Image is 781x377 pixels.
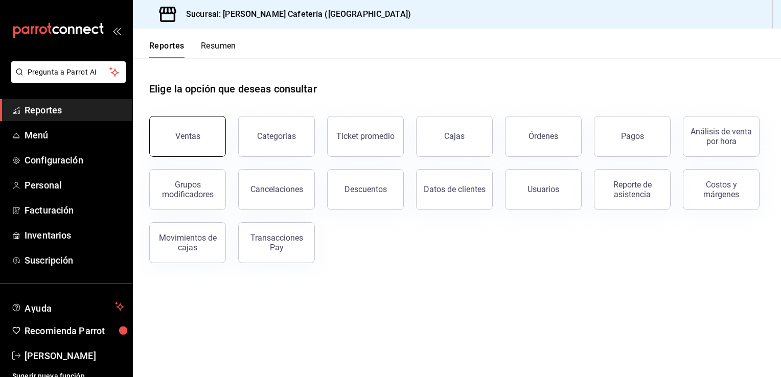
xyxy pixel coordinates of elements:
[444,131,465,141] div: Cajas
[416,169,493,210] button: Datos de clientes
[327,169,404,210] button: Descuentos
[527,184,559,194] div: Usuarios
[25,300,111,313] span: Ayuda
[178,8,411,20] h3: Sucursal: [PERSON_NAME] Cafetería ([GEOGRAPHIC_DATA])
[25,228,124,242] span: Inventarios
[601,180,664,199] div: Reporte de asistencia
[175,131,200,141] div: Ventas
[250,184,303,194] div: Cancelaciones
[25,253,124,267] span: Suscripción
[149,116,226,157] button: Ventas
[7,74,126,85] a: Pregunta a Parrot AI
[238,169,315,210] button: Cancelaciones
[245,233,308,252] div: Transacciones Pay
[594,116,671,157] button: Pagos
[690,127,753,146] div: Análisis de venta por hora
[149,81,317,97] h1: Elige la opción que deseas consultar
[149,41,185,58] button: Reportes
[149,222,226,263] button: Movimientos de cajas
[257,131,296,141] div: Categorías
[621,131,644,141] div: Pagos
[327,116,404,157] button: Ticket promedio
[149,41,236,58] div: navigation tabs
[25,349,124,363] span: [PERSON_NAME]
[344,184,387,194] div: Descuentos
[238,116,315,157] button: Categorías
[25,324,124,338] span: Recomienda Parrot
[683,169,760,210] button: Costos y márgenes
[25,178,124,192] span: Personal
[424,184,486,194] div: Datos de clientes
[505,116,582,157] button: Órdenes
[336,131,395,141] div: Ticket promedio
[25,153,124,167] span: Configuración
[238,222,315,263] button: Transacciones Pay
[25,103,124,117] span: Reportes
[28,67,110,78] span: Pregunta a Parrot AI
[683,116,760,157] button: Análisis de venta por hora
[156,180,219,199] div: Grupos modificadores
[505,169,582,210] button: Usuarios
[156,233,219,252] div: Movimientos de cajas
[594,169,671,210] button: Reporte de asistencia
[11,61,126,83] button: Pregunta a Parrot AI
[25,128,124,142] span: Menú
[149,169,226,210] button: Grupos modificadores
[201,41,236,58] button: Resumen
[690,180,753,199] div: Costos y márgenes
[25,203,124,217] span: Facturación
[529,131,558,141] div: Órdenes
[416,116,493,157] button: Cajas
[112,27,121,35] button: open_drawer_menu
